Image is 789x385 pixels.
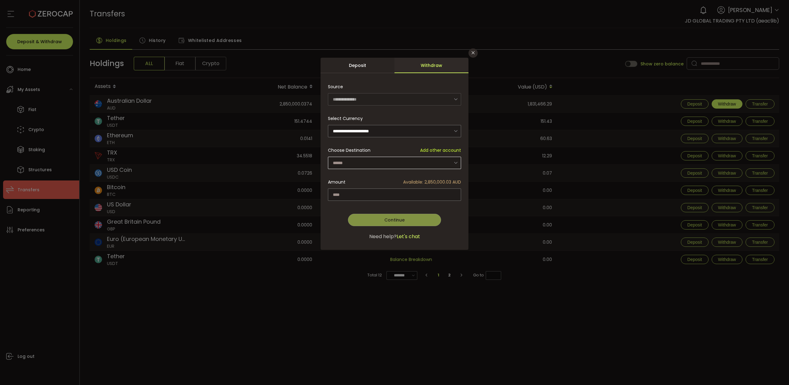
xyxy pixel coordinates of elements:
[397,233,420,240] span: Let's chat
[403,179,461,185] span: Available: 2,850,000.03 AUD
[321,58,468,250] div: dialog
[394,58,468,73] div: Withdraw
[384,217,405,223] span: Continue
[321,58,394,73] div: Deposit
[328,81,343,93] span: Source
[348,214,441,226] button: Continue
[328,115,366,122] label: Select Currency
[369,233,397,240] span: Need help?
[716,318,789,385] div: 聊天小组件
[716,318,789,385] iframe: Chat Widget
[468,48,478,58] button: Close
[328,147,370,154] span: Choose Destination
[328,179,345,185] span: Amount
[420,147,461,154] span: Add other account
